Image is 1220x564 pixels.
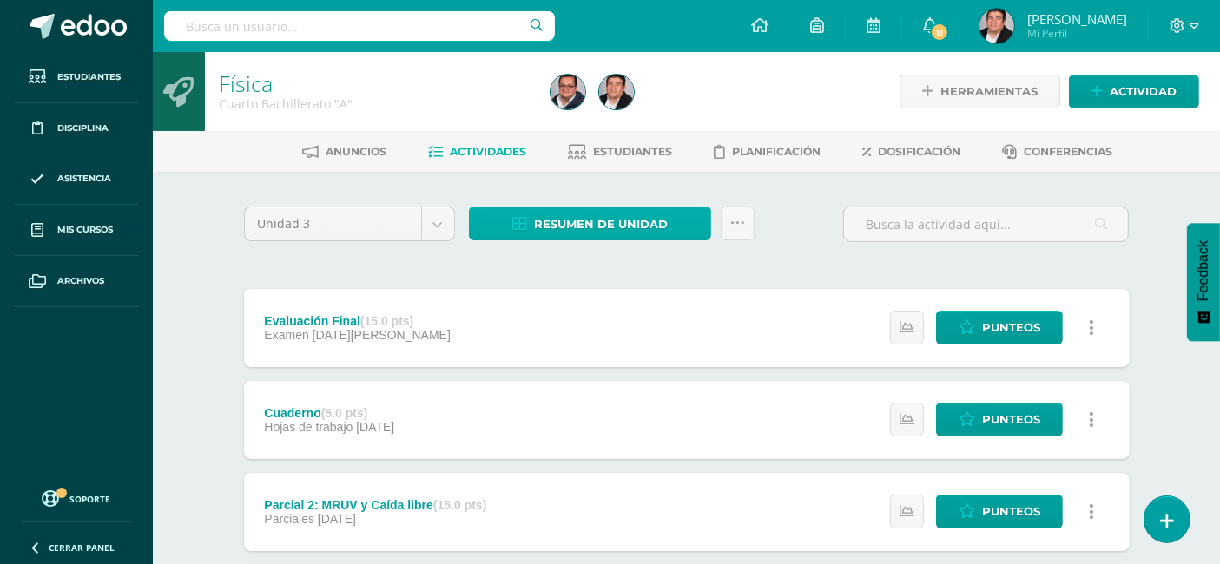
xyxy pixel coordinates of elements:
span: Estudiantes [57,70,121,84]
img: 8bea78a11afb96288084d23884a19f38.png [599,75,634,109]
a: Mis cursos [14,205,139,256]
strong: (5.0 pts) [321,406,368,420]
a: Planificación [714,138,821,166]
span: Punteos [982,403,1040,436]
span: Planificación [732,145,821,158]
span: Disciplina [57,121,109,135]
h1: Física [219,71,530,95]
span: Mis cursos [57,223,113,237]
a: Asistencia [14,154,139,206]
span: Examen [264,328,308,342]
span: Asistencia [57,172,111,186]
div: Parcial 2: MRUV y Caída libre [264,498,486,512]
span: Estudiantes [593,145,672,158]
span: 11 [930,23,949,42]
span: [DATE] [356,420,394,434]
span: Feedback [1196,240,1211,301]
span: Unidad 3 [258,207,408,240]
span: Archivos [57,274,104,288]
span: Herramientas [940,75,1038,108]
span: Hojas de trabajo [264,420,353,434]
a: Actividades [428,138,526,166]
a: Soporte [21,486,132,509]
span: Punteos [982,495,1040,528]
span: Cerrar panel [49,541,115,554]
span: [PERSON_NAME] [1027,10,1127,28]
span: [DATE] [318,512,356,526]
img: fe380b2d4991993556c9ea662cc53567.png [551,75,585,109]
a: Estudiantes [568,138,672,166]
input: Busca la actividad aquí... [844,207,1128,241]
a: Punteos [936,495,1063,528]
a: Anuncios [302,138,386,166]
a: Archivos [14,256,139,307]
span: Punteos [982,312,1040,344]
a: Conferencias [1002,138,1112,166]
div: Cuaderno [264,406,394,420]
div: Evaluación Final [264,314,450,328]
a: Punteos [936,403,1063,436]
button: Feedback - Mostrar encuesta [1187,223,1220,341]
span: Dosificación [878,145,960,158]
a: Física [219,69,273,98]
span: Mi Perfil [1027,26,1127,41]
strong: (15.0 pts) [360,314,413,328]
a: Disciplina [14,103,139,154]
strong: (15.0 pts) [433,498,486,512]
span: Anuncios [326,145,386,158]
span: Actividad [1110,75,1177,108]
input: Busca un usuario... [164,11,555,41]
span: Resumen de unidad [534,208,668,240]
a: Herramientas [900,75,1060,108]
img: 8bea78a11afb96288084d23884a19f38.png [979,9,1014,43]
a: Actividad [1069,75,1199,108]
div: Cuarto Bachillerato 'A' [219,95,530,112]
a: Unidad 3 [245,207,454,240]
span: [DATE][PERSON_NAME] [313,328,451,342]
a: Resumen de unidad [469,207,711,240]
a: Punteos [936,311,1063,344]
span: Parciales [264,512,314,526]
a: Estudiantes [14,52,139,103]
span: Actividades [450,145,526,158]
span: Soporte [70,493,111,505]
a: Dosificación [862,138,960,166]
span: Conferencias [1024,145,1112,158]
